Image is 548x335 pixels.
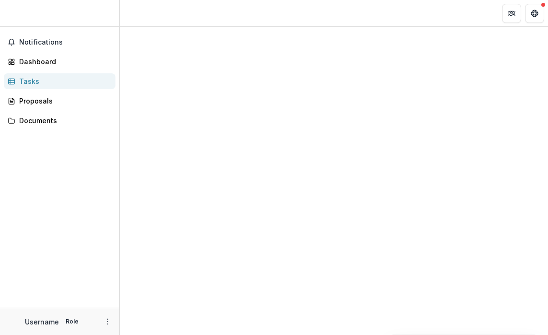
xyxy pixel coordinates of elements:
a: Dashboard [4,54,115,69]
span: Notifications [19,38,112,46]
button: More [102,316,114,327]
p: Role [63,317,81,326]
div: Documents [19,116,108,126]
p: Username [25,317,59,327]
div: Dashboard [19,57,108,67]
div: Tasks [19,76,108,86]
a: Proposals [4,93,115,109]
button: Notifications [4,35,115,50]
button: Partners [502,4,521,23]
div: Proposals [19,96,108,106]
button: Get Help [525,4,544,23]
a: Documents [4,113,115,128]
a: Tasks [4,73,115,89]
